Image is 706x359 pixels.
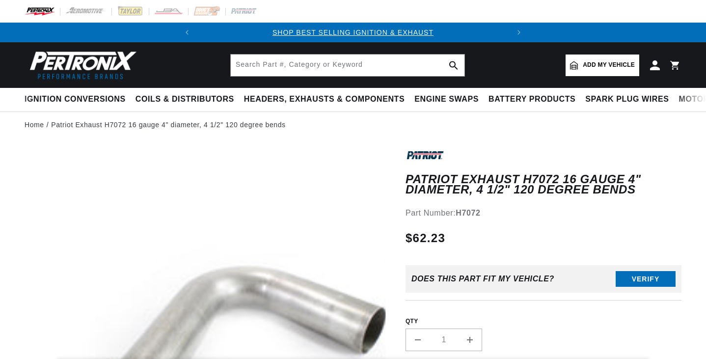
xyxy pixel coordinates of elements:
[406,174,681,194] h1: Patriot Exhaust H7072 16 gauge 4" diameter, 4 1/2" 120 degree bends
[131,88,239,111] summary: Coils & Distributors
[616,271,676,287] button: Verify
[25,119,44,130] a: Home
[244,94,405,105] span: Headers, Exhausts & Components
[580,88,674,111] summary: Spark Plug Wires
[489,94,575,105] span: Battery Products
[456,209,480,217] strong: H7072
[443,55,464,76] button: search button
[414,94,479,105] span: Engine Swaps
[136,94,234,105] span: Coils & Distributors
[177,23,197,42] button: Translation missing: en.sections.announcements.previous_announcement
[197,27,509,38] div: Announcement
[411,275,554,283] div: Does This part fit My vehicle?
[51,119,285,130] a: Patriot Exhaust H7072 16 gauge 4" diameter, 4 1/2" 120 degree bends
[585,94,669,105] span: Spark Plug Wires
[583,60,635,70] span: Add my vehicle
[484,88,580,111] summary: Battery Products
[566,55,639,76] a: Add my vehicle
[409,88,484,111] summary: Engine Swaps
[231,55,464,76] input: Search Part #, Category or Keyword
[25,119,681,130] nav: breadcrumbs
[197,27,509,38] div: 1 of 2
[25,94,126,105] span: Ignition Conversions
[406,207,681,220] div: Part Number:
[239,88,409,111] summary: Headers, Exhausts & Components
[406,229,445,247] span: $62.23
[272,28,434,36] a: SHOP BEST SELLING IGNITION & EXHAUST
[25,48,137,82] img: Pertronix
[509,23,529,42] button: Translation missing: en.sections.announcements.next_announcement
[25,88,131,111] summary: Ignition Conversions
[406,317,681,326] label: QTY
